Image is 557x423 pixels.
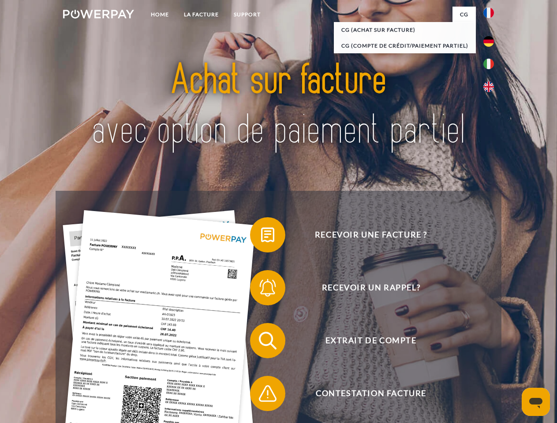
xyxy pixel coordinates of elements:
[226,7,268,22] a: Support
[250,217,479,252] button: Recevoir une facture ?
[63,10,134,19] img: logo-powerpay-white.svg
[257,224,279,246] img: qb_bill.svg
[263,217,479,252] span: Recevoir une facture ?
[250,323,479,358] button: Extrait de compte
[334,22,476,38] a: CG (achat sur facture)
[483,82,494,92] img: en
[250,376,479,411] button: Contestation Facture
[176,7,226,22] a: LA FACTURE
[250,270,479,305] button: Recevoir un rappel?
[263,376,479,411] span: Contestation Facture
[483,7,494,18] img: fr
[257,277,279,299] img: qb_bell.svg
[84,42,473,169] img: title-powerpay_fr.svg
[334,38,476,54] a: CG (Compte de crédit/paiement partiel)
[483,36,494,47] img: de
[263,323,479,358] span: Extrait de compte
[263,270,479,305] span: Recevoir un rappel?
[143,7,176,22] a: Home
[522,388,550,416] iframe: Bouton de lancement de la fenêtre de messagerie
[257,382,279,404] img: qb_warning.svg
[452,7,476,22] a: CG
[483,59,494,69] img: it
[257,330,279,352] img: qb_search.svg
